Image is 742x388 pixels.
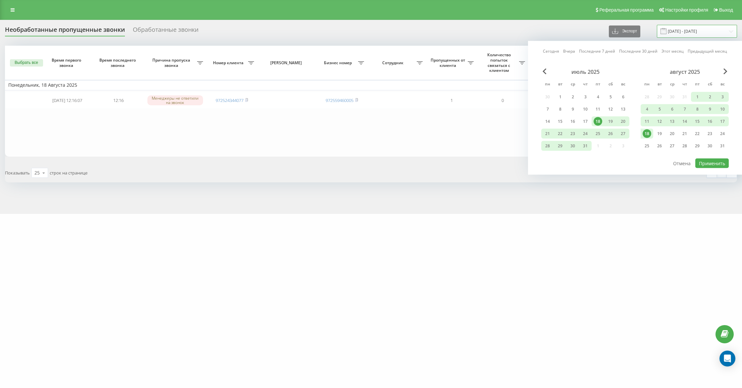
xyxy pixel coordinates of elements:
[581,129,590,138] div: 24
[668,117,676,126] div: 13
[680,129,689,138] div: 21
[599,7,654,13] span: Реферальная программа
[581,142,590,150] div: 31
[643,117,651,126] div: 11
[641,141,653,151] div: пн 25 авг. 2025 г.
[619,48,658,54] a: Последние 30 дней
[716,117,729,126] div: вс 17 авг. 2025 г.
[592,129,604,139] div: пт 25 июля 2025 г.
[554,129,566,139] div: вт 22 июля 2025 г.
[592,104,604,114] div: пт 11 июля 2025 г.
[554,141,566,151] div: вт 29 июля 2025 г.
[563,48,575,54] a: Вчера
[706,117,714,126] div: 16
[678,104,691,114] div: чт 7 авг. 2025 г.
[695,159,729,168] button: Применить
[604,129,617,139] div: сб 26 июля 2025 г.
[477,92,528,109] td: 0
[609,25,640,37] button: Экспорт
[665,7,708,13] span: Настройки профиля
[579,92,592,102] div: чт 3 июля 2025 г.
[716,141,729,151] div: вс 31 авг. 2025 г.
[691,117,704,126] div: пт 15 авг. 2025 г.
[42,92,93,109] td: [DATE] 12:16:07
[643,142,651,150] div: 25
[641,117,653,126] div: пн 11 авг. 2025 г.
[706,129,714,138] div: 23
[556,105,564,114] div: 8
[643,105,651,114] div: 4
[541,129,554,139] div: пн 21 июля 2025 г.
[34,170,40,176] div: 25
[653,129,666,139] div: вт 19 авг. 2025 г.
[691,141,704,151] div: пт 29 авг. 2025 г.
[554,104,566,114] div: вт 8 июля 2025 г.
[678,129,691,139] div: чт 21 авг. 2025 г.
[691,104,704,114] div: пт 8 авг. 2025 г.
[691,92,704,102] div: пт 1 авг. 2025 г.
[688,48,727,54] a: Предыдущий месяц
[718,142,727,150] div: 31
[216,97,243,103] a: 972524344077
[10,59,43,67] button: Выбрать все
[581,105,590,114] div: 10
[680,117,689,126] div: 14
[541,141,554,151] div: пн 28 июля 2025 г.
[704,92,716,102] div: сб 2 авг. 2025 г.
[568,129,577,138] div: 23
[662,48,684,54] a: Этот месяц
[555,80,565,90] abbr: вторник
[691,129,704,139] div: пт 22 авг. 2025 г.
[263,60,310,66] span: [PERSON_NAME]
[692,80,702,90] abbr: пятница
[592,117,604,126] div: пт 18 июля 2025 г.
[655,117,664,126] div: 12
[693,117,702,126] div: 15
[371,60,417,66] span: Сотрудник
[593,80,603,90] abbr: пятница
[579,48,615,54] a: Последние 7 дней
[693,105,702,114] div: 8
[655,142,664,150] div: 26
[718,129,727,138] div: 24
[704,141,716,151] div: сб 30 авг. 2025 г.
[642,80,652,90] abbr: понедельник
[543,80,553,90] abbr: понедельник
[480,52,519,73] span: Количество попыток связаться с клиентом
[554,117,566,126] div: вт 15 июля 2025 г.
[566,117,579,126] div: ср 16 июля 2025 г.
[319,60,358,66] span: Бизнес номер
[667,80,677,90] abbr: среда
[668,142,676,150] div: 27
[617,104,629,114] div: вс 13 июля 2025 г.
[147,58,197,68] span: Причина пропуска звонка
[568,80,578,90] abbr: среда
[641,129,653,139] div: пн 18 авг. 2025 г.
[617,129,629,139] div: вс 27 июля 2025 г.
[566,129,579,139] div: ср 23 июля 2025 г.
[326,97,353,103] a: 972559460005
[666,141,678,151] div: ср 27 авг. 2025 г.
[581,117,590,126] div: 17
[706,93,714,101] div: 2
[704,129,716,139] div: сб 23 авг. 2025 г.
[566,92,579,102] div: ср 2 июля 2025 г.
[543,105,552,114] div: 7
[210,60,248,66] span: Номер клиента
[429,58,468,68] span: Пропущенных от клиента
[47,58,87,68] span: Время первого звонка
[618,80,628,90] abbr: воскресенье
[556,129,564,138] div: 22
[704,104,716,114] div: сб 9 авг. 2025 г.
[592,92,604,102] div: пт 4 июля 2025 г.
[717,80,727,90] abbr: воскресенье
[719,351,735,366] div: Open Intercom Messenger
[655,129,664,138] div: 19
[704,117,716,126] div: сб 16 авг. 2025 г.
[581,93,590,101] div: 3
[606,129,615,138] div: 26
[706,105,714,114] div: 9
[666,129,678,139] div: ср 20 авг. 2025 г.
[680,105,689,114] div: 7
[693,142,702,150] div: 29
